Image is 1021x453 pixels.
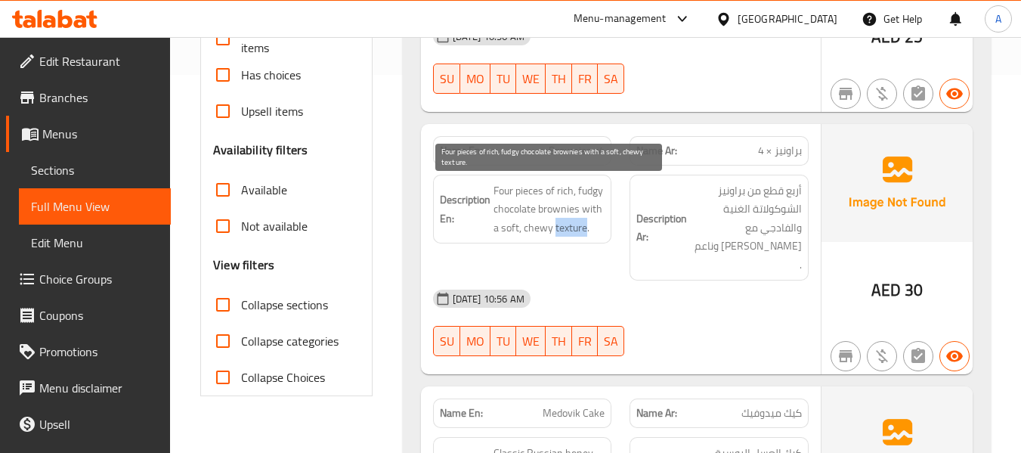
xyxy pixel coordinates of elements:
[6,261,171,297] a: Choice Groups
[466,330,484,352] span: MO
[604,330,618,352] span: SA
[6,297,171,334] a: Coupons
[516,326,546,356] button: WE
[636,143,677,159] strong: Name Ar:
[636,209,687,247] strong: Description Ar:
[690,182,802,275] span: أربع قطع من براونيز الشوكولاتة الغنية والفادجي مع [PERSON_NAME] وناعم .
[572,326,598,356] button: FR
[738,11,837,27] div: [GEOGRAPHIC_DATA]
[546,64,572,94] button: TH
[871,275,901,305] span: AED
[546,326,572,356] button: TH
[903,79,933,109] button: Not has choices
[241,181,287,199] span: Available
[598,326,624,356] button: SA
[31,161,159,179] span: Sections
[636,405,677,421] strong: Name Ar:
[241,296,328,314] span: Collapse sections
[241,20,347,57] span: Branch specific items
[39,270,159,288] span: Choice Groups
[460,64,490,94] button: MO
[939,341,970,371] button: Available
[42,125,159,143] span: Menus
[241,368,325,386] span: Collapse Choices
[241,217,308,235] span: Not available
[31,234,159,252] span: Edit Menu
[440,68,454,90] span: SU
[433,64,460,94] button: SU
[552,68,566,90] span: TH
[867,79,897,109] button: Purchased item
[903,341,933,371] button: Not has choices
[867,341,897,371] button: Purchased item
[433,326,460,356] button: SU
[440,405,483,421] strong: Name En:
[522,68,540,90] span: WE
[831,79,861,109] button: Not branch specific item
[552,330,566,352] span: TH
[493,182,605,237] span: Four pieces of rich, fudgy chocolate brownies with a soft, chewy texture.
[572,64,598,94] button: FR
[19,152,171,188] a: Sections
[440,143,483,159] strong: Name En:
[241,66,301,84] span: Has choices
[213,141,308,159] h3: Availability filters
[39,343,159,361] span: Promotions
[578,330,592,352] span: FR
[39,306,159,324] span: Coupons
[440,191,490,228] strong: Description En:
[939,79,970,109] button: Available
[6,116,171,152] a: Menus
[522,330,540,352] span: WE
[39,52,159,70] span: Edit Restaurant
[6,79,171,116] a: Branches
[6,334,171,370] a: Promotions
[460,326,490,356] button: MO
[604,68,618,90] span: SA
[598,64,624,94] button: SA
[995,11,1001,27] span: A
[213,256,274,274] h3: View filters
[241,102,303,120] span: Upsell items
[31,197,159,216] span: Full Menu View
[241,332,339,350] span: Collapse categories
[490,326,516,356] button: TU
[516,64,546,94] button: WE
[490,64,516,94] button: TU
[447,292,531,306] span: [DATE] 10:56 AM
[831,341,861,371] button: Not branch specific item
[19,225,171,261] a: Edit Menu
[6,43,171,79] a: Edit Restaurant
[497,68,510,90] span: TU
[578,68,592,90] span: FR
[39,379,159,397] span: Menu disclaimer
[543,405,605,421] span: Medovik Cake
[905,275,923,305] span: 30
[466,68,484,90] span: MO
[39,415,159,433] span: Upsell
[440,330,454,352] span: SU
[741,405,802,421] span: كيك ميدوفيك
[39,88,159,107] span: Branches
[6,370,171,406] a: Menu disclaimer
[821,124,973,242] img: Ae5nvW7+0k+MAAAAAElFTkSuQmCC
[574,10,667,28] div: Menu-management
[497,330,510,352] span: TU
[19,188,171,225] a: Full Menu View
[6,406,171,442] a: Upsell
[758,143,802,159] span: براونيز × 4
[549,143,605,159] span: Brownies x4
